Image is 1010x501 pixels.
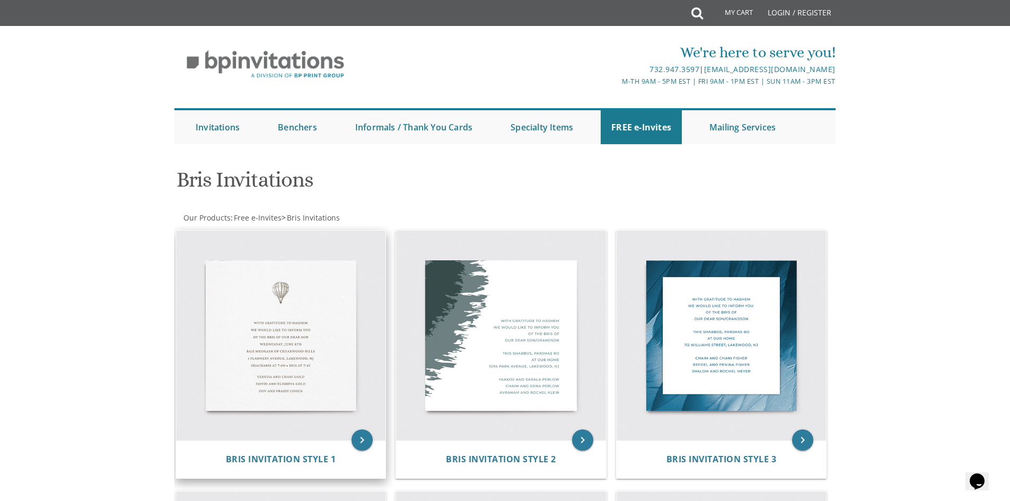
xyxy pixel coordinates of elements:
[287,213,340,223] span: Bris Invitations
[666,453,777,465] span: Bris Invitation Style 3
[699,110,786,144] a: Mailing Services
[226,453,336,465] span: Bris Invitation Style 1
[704,64,836,74] a: [EMAIL_ADDRESS][DOMAIN_NAME]
[267,110,328,144] a: Benchers
[396,231,606,441] img: Bris Invitation Style 2
[352,429,373,451] a: keyboard_arrow_right
[182,213,231,223] a: Our Products
[286,213,340,223] a: Bris Invitations
[702,1,760,28] a: My Cart
[396,42,836,63] div: We're here to serve you!
[174,42,356,86] img: BP Invitation Loft
[174,213,505,223] div: :
[345,110,483,144] a: Informals / Thank You Cards
[792,429,813,451] a: keyboard_arrow_right
[666,454,777,464] a: Bris Invitation Style 3
[572,429,593,451] a: keyboard_arrow_right
[396,63,836,76] div: |
[234,213,282,223] span: Free e-Invites
[396,76,836,87] div: M-Th 9am - 5pm EST | Fri 9am - 1pm EST | Sun 11am - 3pm EST
[176,231,386,441] img: Bris Invitation Style 1
[617,231,827,441] img: Bris Invitation Style 3
[282,213,340,223] span: >
[601,110,682,144] a: FREE e-Invites
[226,454,336,464] a: Bris Invitation Style 1
[233,213,282,223] a: Free e-Invites
[446,453,556,465] span: Bris Invitation Style 2
[185,110,250,144] a: Invitations
[965,459,999,490] iframe: chat widget
[446,454,556,464] a: Bris Invitation Style 2
[177,168,609,199] h1: Bris Invitations
[649,64,699,74] a: 732.947.3597
[500,110,584,144] a: Specialty Items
